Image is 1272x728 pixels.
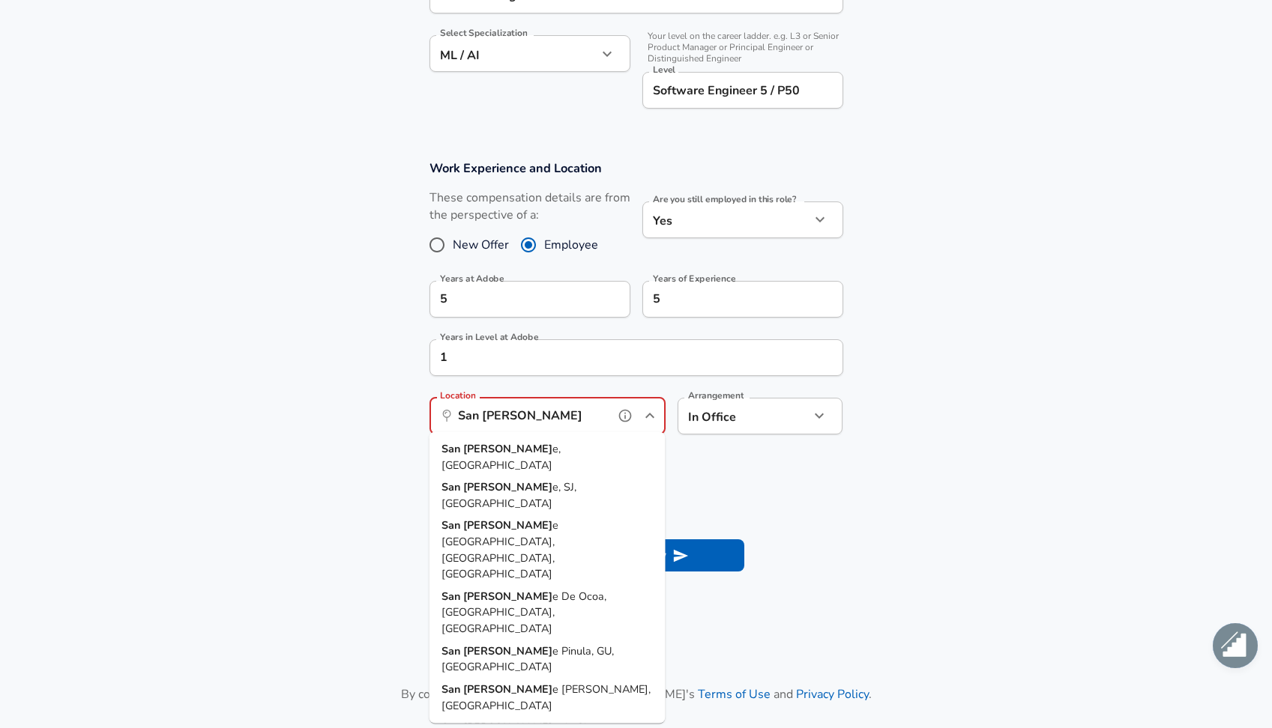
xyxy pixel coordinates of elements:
[429,281,597,318] input: 0
[441,588,463,603] strong: San
[649,79,837,102] input: L3
[688,391,744,400] label: Arrangement
[429,339,810,376] input: 1
[642,31,843,64] span: Your level on the career ladder. e.g. L3 or Senior Product Manager or Principal Engineer or Disti...
[1213,623,1258,668] div: Open chat
[653,195,796,204] label: Are you still employed in this role?
[441,643,463,658] strong: San
[642,281,810,318] input: 7
[698,686,771,703] a: Terms of Use
[441,518,463,533] strong: San
[440,274,504,283] label: Years at Adobe
[463,681,552,696] strong: [PERSON_NAME]
[463,479,552,494] strong: [PERSON_NAME]
[653,65,675,74] label: Level
[441,441,463,456] strong: San
[429,35,597,72] div: ML / AI
[453,236,509,254] span: New Offer
[642,201,810,238] div: Yes
[440,391,475,400] label: Location
[441,681,651,712] span: e [PERSON_NAME], [GEOGRAPHIC_DATA]
[441,643,614,674] span: e Pinula, GU, [GEOGRAPHIC_DATA]
[544,236,598,254] span: Employee
[429,160,843,177] h3: Work Experience and Location
[653,274,735,283] label: Years of Experience
[678,398,788,434] div: In Office
[463,518,552,533] strong: [PERSON_NAME]
[440,28,527,37] label: Select Specialization
[463,643,552,658] strong: [PERSON_NAME]
[441,479,463,494] strong: San
[614,404,636,427] button: help
[441,588,606,635] span: e De Ocoa, [GEOGRAPHIC_DATA], [GEOGRAPHIC_DATA]
[639,405,660,426] button: Close
[429,189,630,224] label: These compensation details are from the perspective of a:
[440,333,538,342] label: Years in Level at Adobe
[796,686,869,703] a: Privacy Policy
[441,479,576,511] span: e, SJ, [GEOGRAPHIC_DATA]
[463,441,552,456] strong: [PERSON_NAME]
[441,518,558,581] span: e [GEOGRAPHIC_DATA], [GEOGRAPHIC_DATA], [GEOGRAPHIC_DATA]
[463,588,552,603] strong: [PERSON_NAME]
[441,441,561,473] span: e, [GEOGRAPHIC_DATA]
[441,681,463,696] strong: San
